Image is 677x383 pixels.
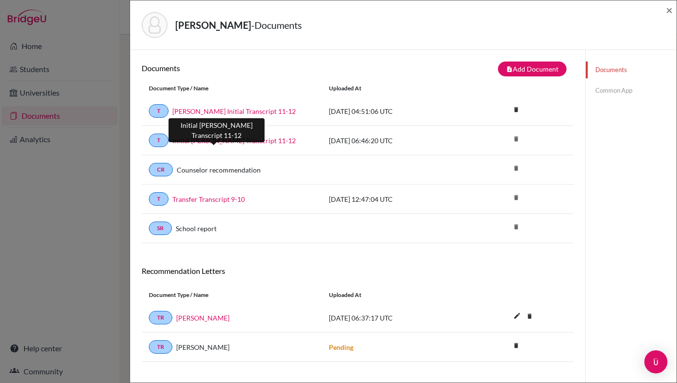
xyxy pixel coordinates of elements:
[149,104,169,118] a: T
[149,134,169,147] a: T
[509,104,523,117] a: delete
[522,309,537,323] i: delete
[509,190,523,205] i: delete
[322,194,466,204] div: [DATE] 12:47:04 UTC
[644,350,667,373] div: Open Intercom Messenger
[322,106,466,116] div: [DATE] 04:51:06 UTC
[142,291,322,299] div: Document Type / Name
[177,165,261,175] a: Counselor recommendation
[509,309,525,324] button: edit
[322,291,466,299] div: Uploaded at
[169,118,265,142] div: Initial [PERSON_NAME] Transcript 11-12
[329,314,393,322] span: [DATE] 06:37:17 UTC
[586,82,677,99] a: Common App
[666,4,673,16] button: Close
[509,220,523,234] i: delete
[175,19,251,31] strong: [PERSON_NAME]
[176,223,217,234] a: School report
[498,62,567,76] button: note_addAdd Document
[506,66,513,73] i: note_add
[176,342,230,352] span: [PERSON_NAME]
[149,311,172,324] a: TR
[509,102,523,117] i: delete
[322,84,466,93] div: Uploaded at
[149,163,173,176] a: CR
[509,308,525,323] i: edit
[149,222,172,235] a: SR
[172,106,296,116] a: [PERSON_NAME] Initial Transcript 11-12
[149,340,172,354] a: TR
[149,192,169,206] a: T
[329,343,353,351] strong: Pending
[522,310,537,323] a: delete
[176,313,230,323] a: [PERSON_NAME]
[586,62,677,78] a: Documents
[509,340,523,353] a: delete
[322,136,466,146] div: [DATE] 06:46:20 UTC
[172,194,245,204] a: Transfer Transcript 9-10
[509,338,523,353] i: delete
[142,266,574,275] h6: Recommendation Letters
[509,161,523,175] i: delete
[666,3,673,17] span: ×
[142,84,322,93] div: Document Type / Name
[142,63,358,73] h6: Documents
[509,132,523,146] i: delete
[251,19,302,31] span: - Documents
